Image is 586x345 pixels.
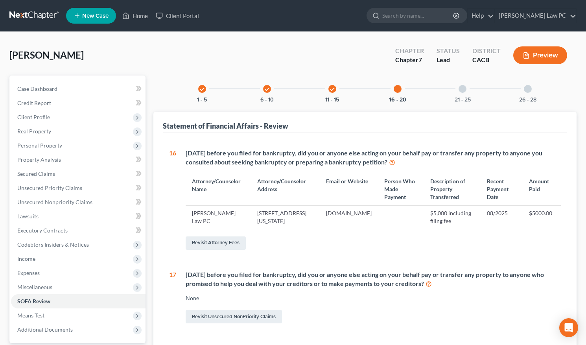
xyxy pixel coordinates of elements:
[378,173,424,205] th: Person Who Made Payment
[17,114,50,120] span: Client Profile
[17,312,44,319] span: Means Test
[320,206,378,229] td: [DOMAIN_NAME]
[11,167,146,181] a: Secured Claims
[17,213,39,220] span: Lawsuits
[17,170,55,177] span: Secured Claims
[9,49,84,61] span: [PERSON_NAME]
[11,294,146,308] a: SOFA Review
[513,46,567,64] button: Preview
[11,181,146,195] a: Unsecured Priority Claims
[169,270,176,325] div: 17
[251,173,320,205] th: Attorney/Counselor Address
[320,173,378,205] th: Email or Website
[472,55,501,65] div: CACB
[11,153,146,167] a: Property Analysis
[17,100,51,106] span: Credit Report
[186,294,561,302] div: None
[424,206,481,229] td: $5,000 including filing fee
[472,46,501,55] div: District
[199,87,205,92] i: check
[186,270,561,288] div: [DATE] before you filed for bankruptcy, did you or anyone else acting on your behalf pay or trans...
[17,269,40,276] span: Expenses
[260,97,274,103] button: 6 - 10
[118,9,152,23] a: Home
[82,13,109,19] span: New Case
[395,46,424,55] div: Chapter
[17,156,61,163] span: Property Analysis
[418,56,422,63] span: 7
[17,199,92,205] span: Unsecured Nonpriority Claims
[186,236,246,250] a: Revisit Attorney Fees
[481,173,523,205] th: Recent Payment Date
[251,206,320,229] td: [STREET_ADDRESS][US_STATE]
[11,223,146,238] a: Executory Contracts
[455,97,471,103] button: 21 - 25
[163,121,288,131] div: Statement of Financial Affairs - Review
[424,173,481,205] th: Description of Property Transferred
[17,241,89,248] span: Codebtors Insiders & Notices
[519,97,536,103] button: 26 - 28
[17,128,51,135] span: Real Property
[325,97,339,103] button: 11 - 15
[264,87,270,92] i: check
[382,8,454,23] input: Search by name...
[559,318,578,337] div: Open Intercom Messenger
[17,298,50,304] span: SOFA Review
[495,9,576,23] a: [PERSON_NAME] Law PC
[11,96,146,110] a: Credit Report
[11,209,146,223] a: Lawsuits
[186,310,282,323] a: Revisit Unsecured NonPriority Claims
[17,85,57,92] span: Case Dashboard
[481,206,523,229] td: 08/2025
[152,9,203,23] a: Client Portal
[17,184,82,191] span: Unsecured Priority Claims
[395,55,424,65] div: Chapter
[17,326,73,333] span: Additional Documents
[523,206,561,229] td: $5000.00
[17,284,52,290] span: Miscellaneous
[468,9,494,23] a: Help
[17,227,68,234] span: Executory Contracts
[17,142,62,149] span: Personal Property
[197,97,207,103] button: 1 - 5
[186,206,251,229] td: [PERSON_NAME] Law PC
[11,195,146,209] a: Unsecured Nonpriority Claims
[169,149,176,251] div: 16
[17,255,35,262] span: Income
[523,173,561,205] th: Amount Paid
[437,46,460,55] div: Status
[330,87,335,92] i: check
[186,173,251,205] th: Attorney/Counselor Name
[186,149,561,167] div: [DATE] before you filed for bankruptcy, did you or anyone else acting on your behalf pay or trans...
[437,55,460,65] div: Lead
[11,82,146,96] a: Case Dashboard
[389,97,406,103] button: 16 - 20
